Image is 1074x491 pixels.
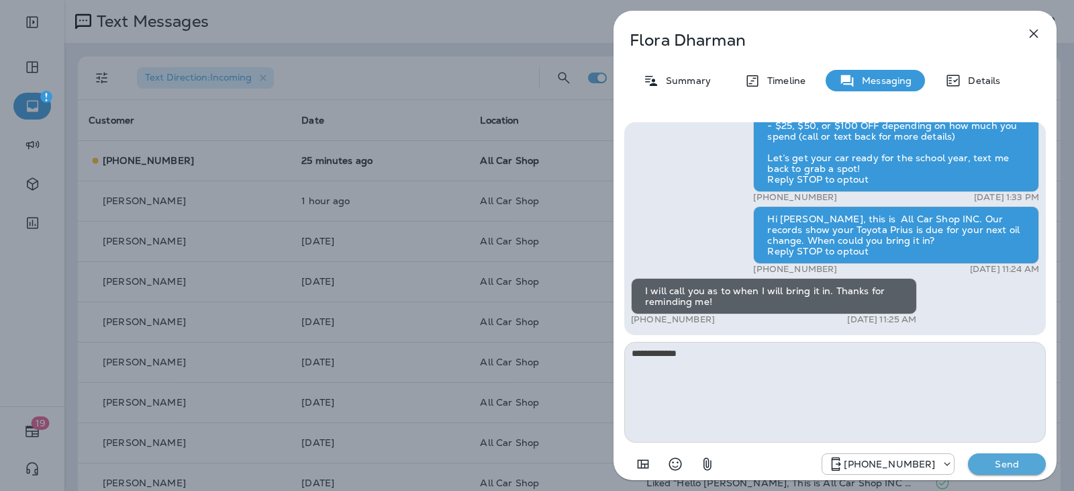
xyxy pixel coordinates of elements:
[631,278,917,314] div: I will call you as to when I will bring it in. Thanks for reminding me!
[970,264,1039,275] p: [DATE] 11:24 AM
[753,192,837,203] p: [PHONE_NUMBER]
[761,75,805,86] p: Timeline
[961,75,1000,86] p: Details
[659,75,711,86] p: Summary
[630,31,996,50] p: Flora Dharman
[847,314,916,325] p: [DATE] 11:25 AM
[753,206,1039,264] div: Hi [PERSON_NAME], this is All Car Shop INC. Our records show your Toyota Prius is due for your ne...
[631,314,715,325] p: [PHONE_NUMBER]
[753,264,837,275] p: [PHONE_NUMBER]
[979,458,1035,470] p: Send
[968,453,1046,475] button: Send
[662,451,689,478] button: Select an emoji
[630,451,656,478] button: Add in a premade template
[822,456,954,472] div: +1 (689) 265-4479
[974,192,1039,203] p: [DATE] 1:33 PM
[855,75,912,86] p: Messaging
[844,459,935,470] p: [PHONE_NUMBER]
